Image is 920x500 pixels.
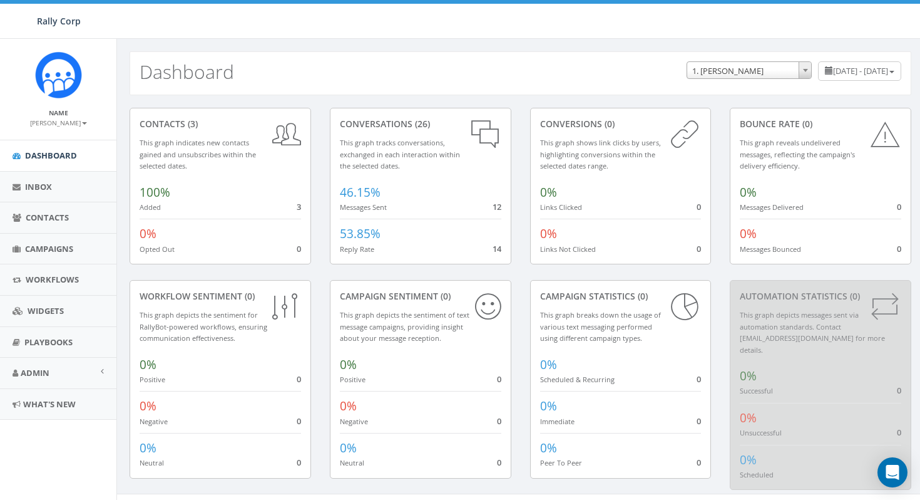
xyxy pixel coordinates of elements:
div: Workflow Sentiment [140,290,301,303]
small: Positive [340,375,365,384]
span: 0% [140,357,156,373]
small: This graph breaks down the usage of various text messaging performed using different campaign types. [540,310,661,343]
div: contacts [140,118,301,130]
small: Links Clicked [540,202,582,212]
small: Immediate [540,417,575,426]
div: Automation Statistics [740,290,901,303]
small: This graph depicts the sentiment for RallyBot-powered workflows, ensuring communication effective... [140,310,267,343]
small: Successful [740,386,773,395]
span: (0) [242,290,255,302]
img: Icon_1.png [35,51,82,98]
span: 0 [497,373,501,385]
span: (0) [602,118,615,130]
span: 1. James Martin [687,62,811,80]
span: 0 [697,243,701,254]
span: 0% [340,398,357,414]
span: 0% [140,226,156,242]
span: 0% [540,398,557,414]
span: [DATE] - [DATE] [833,65,888,76]
span: Admin [21,367,49,378]
span: Campaigns [25,243,73,254]
span: 0% [540,440,557,456]
span: 0 [297,415,301,427]
span: 0 [297,243,301,254]
a: [PERSON_NAME] [30,117,87,128]
div: Open Intercom Messenger [877,457,907,487]
span: Inbox [25,181,52,192]
small: Unsuccessful [740,428,782,437]
span: 0% [340,440,357,456]
span: 0% [740,452,757,468]
small: This graph depicts the sentiment of text message campaigns, providing insight about your message ... [340,310,469,343]
span: Contacts [26,212,69,223]
div: Campaign Statistics [540,290,702,303]
span: 12 [493,201,501,212]
small: Reply Rate [340,244,374,254]
small: Neutral [140,458,164,467]
span: (0) [635,290,648,302]
span: (0) [800,118,812,130]
span: 0 [897,385,901,396]
small: Links Not Clicked [540,244,596,254]
span: 0% [540,357,557,373]
span: (0) [847,290,860,302]
small: Negative [140,417,168,426]
span: 100% [140,184,170,201]
span: 0 [697,201,701,212]
small: This graph shows link clicks by users, highlighting conversions within the selected dates range. [540,138,661,170]
small: This graph tracks conversations, exchanged in each interaction within the selected dates. [340,138,460,170]
small: Added [140,202,161,212]
span: 0% [140,440,156,456]
span: 0 [697,415,701,427]
span: (26) [412,118,430,130]
span: 0% [140,398,156,414]
span: Widgets [28,305,64,316]
span: 46.15% [340,184,381,201]
small: Messages Delivered [740,202,804,212]
div: conversations [340,118,501,130]
h2: Dashboard [140,61,234,82]
span: 0% [540,226,557,242]
span: Rally Corp [37,15,81,27]
span: What's New [23,398,76,410]
div: Bounce Rate [740,118,901,130]
span: 1. James Martin [687,61,812,79]
span: 0 [697,373,701,385]
small: Negative [340,417,368,426]
small: Positive [140,375,165,384]
span: Workflows [26,274,79,285]
span: 53.85% [340,226,381,242]
span: 0 [897,201,901,212]
span: 0% [540,184,557,201]
span: 0 [897,427,901,438]
div: conversions [540,118,702,130]
span: 0 [497,415,501,427]
small: Scheduled [740,470,774,479]
small: This graph indicates new contacts gained and unsubscribes within the selected dates. [140,138,256,170]
span: (3) [185,118,198,130]
span: 0% [740,226,757,242]
span: Dashboard [25,150,77,161]
span: (0) [438,290,451,302]
small: Neutral [340,458,364,467]
span: 0 [297,373,301,385]
div: Campaign Sentiment [340,290,501,303]
small: Scheduled & Recurring [540,375,615,384]
span: 0% [740,184,757,201]
small: This graph reveals undelivered messages, reflecting the campaign's delivery efficiency. [740,138,855,170]
span: 0 [697,457,701,468]
span: 0 [497,457,501,468]
small: Messages Sent [340,202,387,212]
small: [PERSON_NAME] [30,118,87,127]
small: Peer To Peer [540,458,582,467]
span: Playbooks [24,336,73,348]
span: 0% [740,410,757,426]
span: 0 [897,243,901,254]
span: 0% [740,368,757,384]
small: Name [49,108,68,117]
span: 14 [493,243,501,254]
small: Messages Bounced [740,244,801,254]
span: 3 [297,201,301,212]
span: 0% [340,357,357,373]
small: This graph depicts messages sent via automation standards. Contact [EMAIL_ADDRESS][DOMAIN_NAME] f... [740,310,885,355]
